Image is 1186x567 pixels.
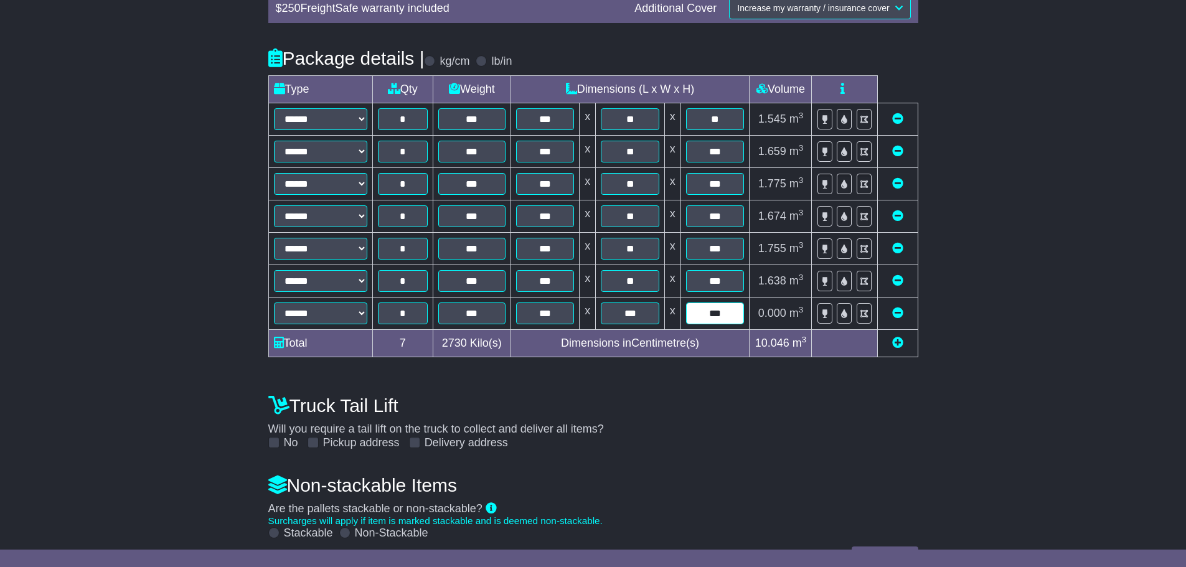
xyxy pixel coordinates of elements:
[268,329,372,357] td: Total
[580,232,596,265] td: x
[802,335,807,344] sup: 3
[284,436,298,450] label: No
[664,232,680,265] td: x
[262,389,925,450] div: Will you require a tail lift on the truck to collect and deliver all items?
[268,395,918,416] h4: Truck Tail Lift
[758,177,786,190] span: 1.775
[664,135,680,167] td: x
[892,274,903,287] a: Remove this item
[268,48,425,68] h4: Package details |
[491,55,512,68] label: lb/in
[372,329,433,357] td: 7
[282,2,301,14] span: 250
[323,436,400,450] label: Pickup address
[750,75,812,103] td: Volume
[892,145,903,157] a: Remove this item
[580,200,596,232] td: x
[892,113,903,125] a: Remove this item
[892,242,903,255] a: Remove this item
[442,337,467,349] span: 2730
[755,337,789,349] span: 10.046
[892,307,903,319] a: Remove this item
[355,527,428,540] label: Non-Stackable
[758,210,786,222] span: 1.674
[580,167,596,200] td: x
[799,305,804,314] sup: 3
[511,329,750,357] td: Dimensions in Centimetre(s)
[628,2,723,16] div: Additional Cover
[425,436,508,450] label: Delivery address
[892,337,903,349] a: Add new item
[268,515,918,527] div: Surcharges will apply if item is marked stackable and is deemed non-stackable.
[793,337,807,349] span: m
[789,307,804,319] span: m
[268,502,482,515] span: Are the pallets stackable or non-stackable?
[440,55,469,68] label: kg/cm
[789,145,804,157] span: m
[758,113,786,125] span: 1.545
[758,274,786,287] span: 1.638
[664,103,680,135] td: x
[270,2,629,16] div: $ FreightSafe warranty included
[737,3,889,13] span: Increase my warranty / insurance cover
[799,143,804,152] sup: 3
[799,111,804,120] sup: 3
[268,475,918,495] h4: Non-stackable Items
[892,210,903,222] a: Remove this item
[511,75,750,103] td: Dimensions (L x W x H)
[799,240,804,250] sup: 3
[789,274,804,287] span: m
[789,177,804,190] span: m
[799,273,804,282] sup: 3
[664,297,680,329] td: x
[580,265,596,297] td: x
[789,113,804,125] span: m
[580,135,596,167] td: x
[268,75,372,103] td: Type
[799,176,804,185] sup: 3
[758,242,786,255] span: 1.755
[758,145,786,157] span: 1.659
[789,210,804,222] span: m
[758,307,786,319] span: 0.000
[664,200,680,232] td: x
[580,103,596,135] td: x
[580,297,596,329] td: x
[284,527,333,540] label: Stackable
[664,167,680,200] td: x
[664,265,680,297] td: x
[799,208,804,217] sup: 3
[892,177,903,190] a: Remove this item
[433,329,511,357] td: Kilo(s)
[372,75,433,103] td: Qty
[789,242,804,255] span: m
[433,75,511,103] td: Weight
